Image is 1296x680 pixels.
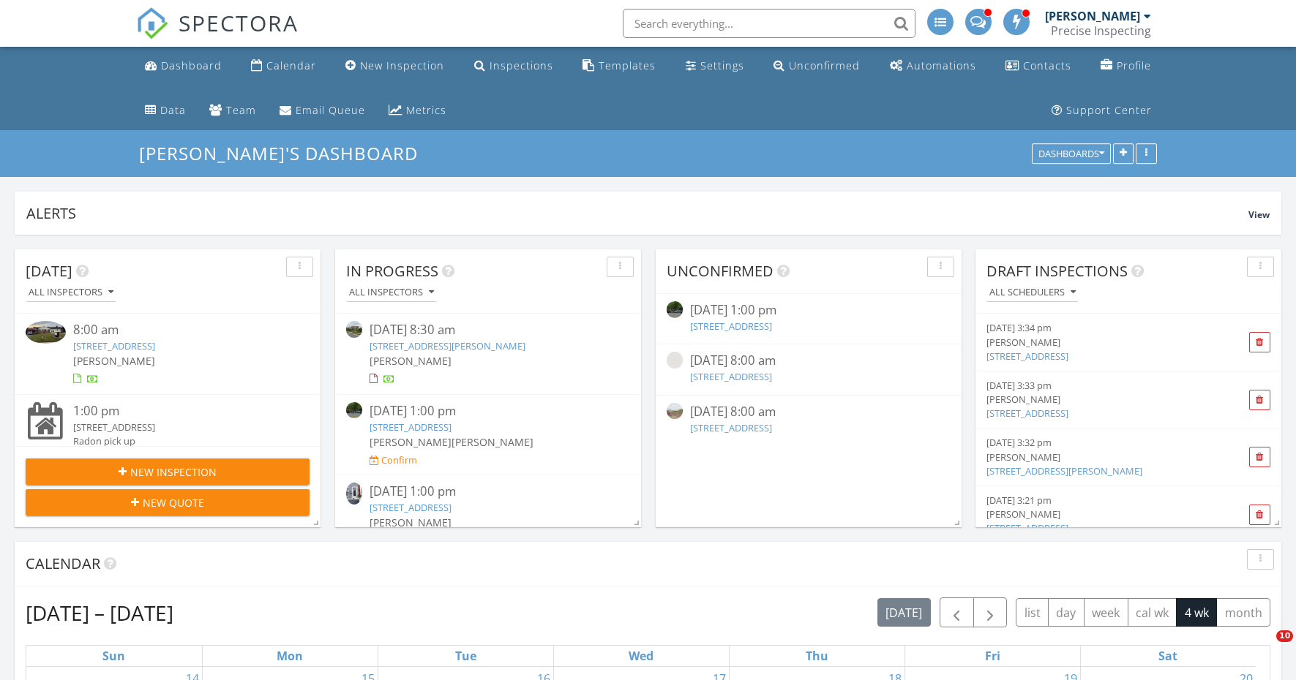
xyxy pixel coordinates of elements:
[296,103,365,117] div: Email Queue
[986,407,1068,420] a: [STREET_ADDRESS]
[346,321,630,386] a: [DATE] 8:30 am [STREET_ADDRESS][PERSON_NAME] [PERSON_NAME]
[1045,9,1140,23] div: [PERSON_NAME]
[986,494,1223,536] a: [DATE] 3:21 pm [PERSON_NAME] [STREET_ADDRESS]
[1155,646,1180,666] a: Saturday
[346,283,437,303] button: All Inspectors
[370,339,525,352] a: [STREET_ADDRESS][PERSON_NAME]
[346,402,362,418] img: streetview
[1248,208,1270,221] span: View
[73,321,286,339] div: 8:00 am
[26,554,100,573] span: Calendar
[73,434,286,448] div: Radon pick up
[73,339,155,352] a: [STREET_ADDRESS]
[577,53,662,80] a: Templates
[667,301,683,317] img: streetview
[383,97,452,124] a: Metrics
[690,403,926,421] div: [DATE] 8:00 am
[680,53,750,80] a: Settings
[667,301,951,336] a: [DATE] 1:00 pm [STREET_ADDRESS]
[1216,598,1270,627] button: month
[26,598,173,627] h2: [DATE] – [DATE]
[26,321,310,386] a: 8:00 am [STREET_ADDRESS] [PERSON_NAME]
[986,436,1223,478] a: [DATE] 3:32 pm [PERSON_NAME] [STREET_ADDRESS][PERSON_NAME]
[370,515,452,529] span: [PERSON_NAME]
[370,402,606,420] div: [DATE] 1:00 pm
[667,261,774,281] span: Unconfirmed
[690,421,772,434] a: [STREET_ADDRESS]
[884,53,982,80] a: Automations (Advanced)
[1117,58,1151,72] div: Profile
[136,20,299,50] a: SPECTORA
[1246,630,1281,665] iframe: Intercom live chat
[1032,144,1111,165] button: Dashboards
[986,261,1128,281] span: Draft Inspections
[73,402,286,420] div: 1:00 pm
[940,597,974,627] button: Previous
[1048,598,1085,627] button: day
[26,321,66,344] img: 9545654%2Fcover_photos%2FoTnfoa9XtEiWW41YaVG0%2Fsmall.jpg
[986,321,1223,335] div: [DATE] 3:34 pm
[986,379,1223,393] div: [DATE] 3:33 pm
[907,58,976,72] div: Automations
[690,352,926,370] div: [DATE] 8:00 am
[370,501,452,514] a: [STREET_ADDRESS]
[73,354,155,368] span: [PERSON_NAME]
[1051,23,1151,38] div: Precise Inspecting
[406,103,446,117] div: Metrics
[986,379,1223,421] a: [DATE] 3:33 pm [PERSON_NAME] [STREET_ADDRESS]
[346,321,362,337] img: streetview
[73,420,286,434] div: [STREET_ADDRESS]
[136,7,168,39] img: The Best Home Inspection Software - Spectora
[274,97,371,124] a: Email Queue
[468,53,559,80] a: Inspections
[667,403,683,419] img: streetview
[274,646,306,666] a: Monday
[340,53,450,80] a: New Inspection
[143,495,204,510] span: New Quote
[139,97,192,124] a: Data
[452,435,533,449] span: [PERSON_NAME]
[370,483,606,501] div: [DATE] 1:00 pm
[139,141,430,165] a: [PERSON_NAME]'s dashboard
[989,287,1076,298] div: All schedulers
[26,283,116,303] button: All Inspectors
[370,321,606,339] div: [DATE] 8:30 am
[667,352,951,387] a: [DATE] 8:00 am [STREET_ADDRESS]
[139,53,228,80] a: Dashboard
[986,450,1223,464] div: [PERSON_NAME]
[130,464,217,480] span: New Inspection
[623,9,915,38] input: Search everything...
[986,393,1223,407] div: [PERSON_NAME]
[986,507,1223,521] div: [PERSON_NAME]
[1095,53,1157,80] a: Company Profile
[1128,598,1177,627] button: cal wk
[986,494,1223,507] div: [DATE] 3:21 pm
[667,352,683,368] img: streetview
[26,261,72,281] span: [DATE]
[26,402,310,463] a: 1:00 pm [STREET_ADDRESS] Radon pick up [PERSON_NAME]
[690,301,926,320] div: [DATE] 1:00 pm
[626,646,656,666] a: Wednesday
[690,320,772,333] a: [STREET_ADDRESS]
[1046,97,1158,124] a: Support Center
[360,58,444,72] div: New Inspection
[100,646,128,666] a: Sunday
[245,53,322,80] a: Calendar
[1084,598,1128,627] button: week
[1000,53,1077,80] a: Contacts
[803,646,831,666] a: Thursday
[1023,58,1071,72] div: Contacts
[599,58,656,72] div: Templates
[1038,149,1104,159] div: Dashboards
[490,58,553,72] div: Inspections
[1016,598,1049,627] button: list
[26,489,310,515] button: New Quote
[768,53,866,80] a: Unconfirmed
[877,598,931,627] button: [DATE]
[266,58,316,72] div: Calendar
[1176,598,1217,627] button: 4 wk
[370,453,417,467] a: Confirm
[986,350,1068,363] a: [STREET_ADDRESS]
[370,420,452,434] a: [STREET_ADDRESS]
[982,646,1003,666] a: Friday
